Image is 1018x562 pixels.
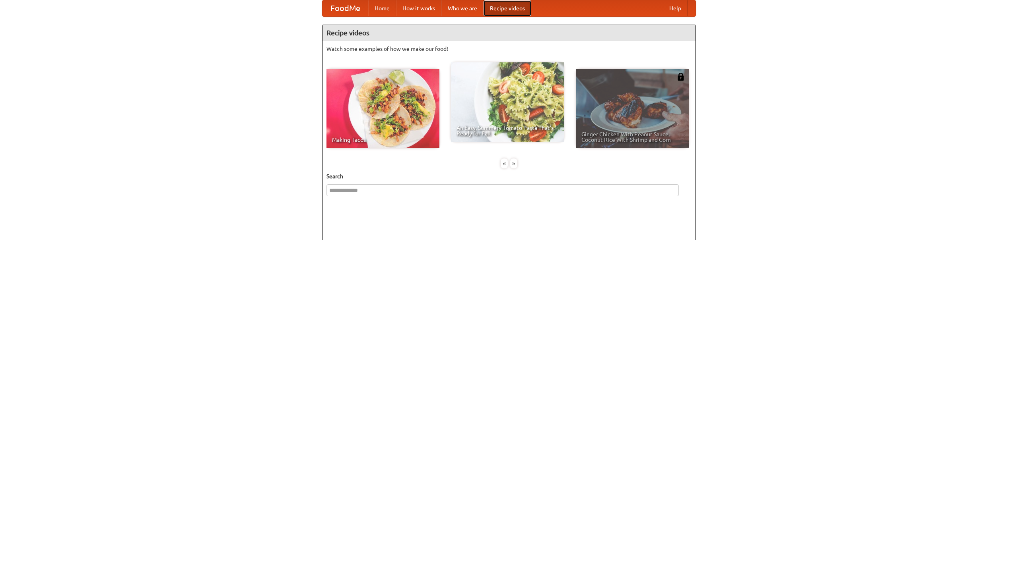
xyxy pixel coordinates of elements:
a: Help [663,0,688,16]
span: Making Tacos [332,137,434,143]
a: FoodMe [322,0,368,16]
span: An Easy, Summery Tomato Pasta That's Ready for Fall [457,125,558,136]
div: « [501,158,508,168]
h5: Search [326,172,692,180]
p: Watch some examples of how we make our food! [326,45,692,53]
div: » [510,158,517,168]
a: Home [368,0,396,16]
a: An Easy, Summery Tomato Pasta That's Ready for Fall [451,62,564,142]
a: Who we are [441,0,484,16]
a: Making Tacos [326,69,439,148]
a: Recipe videos [484,0,531,16]
a: How it works [396,0,441,16]
img: 483408.png [677,73,685,81]
h4: Recipe videos [322,25,696,41]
